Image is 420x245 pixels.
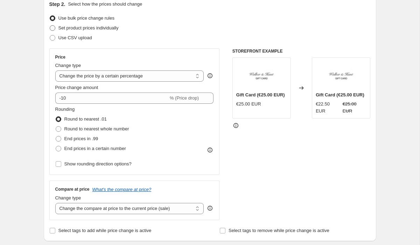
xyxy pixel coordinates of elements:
span: Use CSV upload [58,35,92,40]
button: What's the compare at price? [92,187,152,192]
span: Gift Card (€25.00 EUR) [236,92,285,97]
span: Show rounding direction options? [64,161,132,166]
span: Round to nearest .01 [64,116,107,122]
img: GIFT_CARD_80x.jpg [327,61,355,89]
span: €22.50 EUR [316,101,330,114]
span: €25.00 EUR [236,101,261,107]
div: help [206,72,213,79]
h3: Price [55,54,65,60]
h3: Compare at price [55,186,90,192]
span: End prices in a certain number [64,146,126,151]
input: -15 [55,93,168,104]
span: % (Price drop) [170,95,199,101]
span: Change type [55,195,81,200]
img: GIFT_CARD_80x.jpg [247,61,275,89]
span: End prices in .99 [64,136,98,141]
span: Use bulk price change rules [58,15,114,21]
span: €25.00 EUR [343,101,357,114]
span: Round to nearest whole number [64,126,129,131]
h2: Step 2. [49,1,65,8]
p: Select how the prices should change [68,1,142,8]
span: Gift Card (€25.00 EUR) [316,92,364,97]
h6: STOREFRONT EXAMPLE [232,48,371,54]
span: Change type [55,63,81,68]
span: Select tags to add while price change is active [58,228,152,233]
span: Price change amount [55,85,98,90]
span: Rounding [55,107,75,112]
span: Select tags to remove while price change is active [229,228,329,233]
div: help [206,205,213,212]
span: Set product prices individually [58,25,119,30]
